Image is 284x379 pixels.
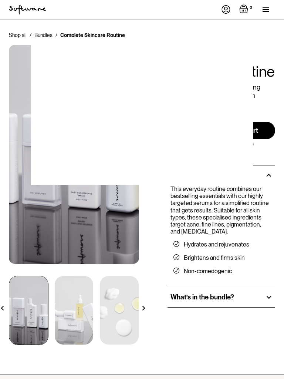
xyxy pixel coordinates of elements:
div: Complete Skincare Routine [60,31,125,39]
li: Brightens and firms skin [173,254,269,262]
img: arrow right [141,306,146,311]
div: / [30,31,31,39]
li: Hydrates and rejuvenates [173,241,269,248]
img: Software Logo [9,5,46,14]
h2: What’s in the bundle? [170,293,234,301]
a: home [9,5,46,14]
li: Non-comedogenic [173,268,269,275]
div: 0 [248,4,254,11]
img: blank image [31,37,253,185]
a: Open empty cart [239,4,254,15]
a: Bundles [34,31,53,39]
div: / [55,31,57,39]
a: Shop all [9,31,27,39]
p: This everyday routine combines our bestselling essentials with our highly targeted serums for a s... [170,185,269,235]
